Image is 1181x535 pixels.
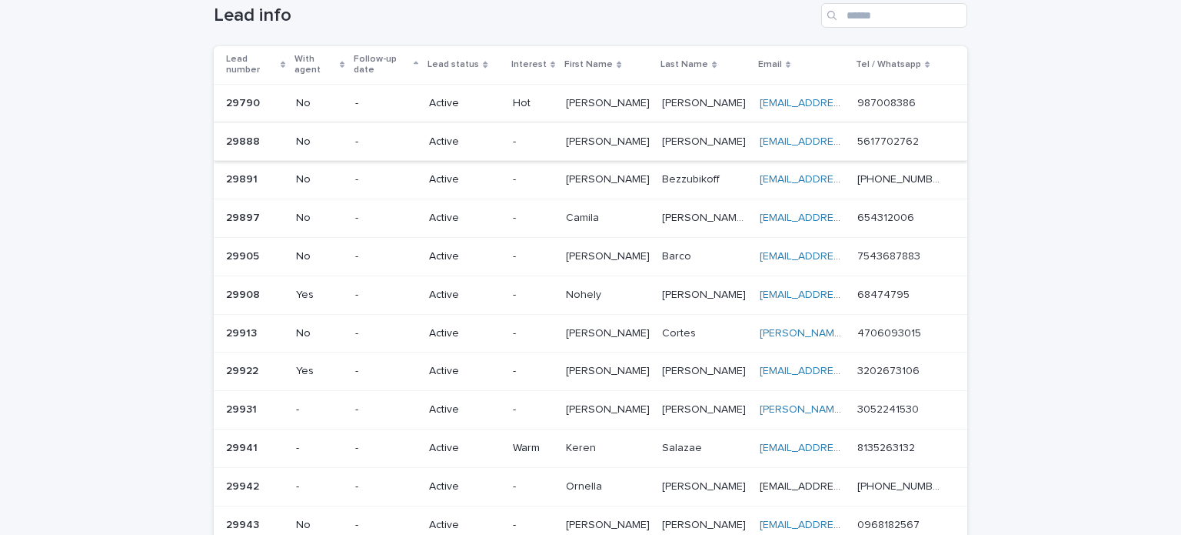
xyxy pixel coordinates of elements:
p: 0968182567 [857,516,923,532]
p: Email [758,56,782,73]
tr: 2990529905 No-Active-[PERSON_NAME][PERSON_NAME] BarcoBarco [EMAIL_ADDRESS][DOMAIN_NAME] 754368788... [214,237,967,276]
p: Barco [662,247,694,263]
p: Hot [513,97,554,110]
p: Active [429,97,501,110]
p: With agent [294,51,336,79]
p: [PERSON_NAME] [662,132,749,149]
p: Keren [566,439,599,455]
p: 29922 [226,362,261,378]
a: [EMAIL_ADDRESS][DOMAIN_NAME] [760,289,933,300]
p: Yes [296,365,344,378]
a: [EMAIL_ADDRESS][DOMAIN_NAME] [760,212,933,223]
p: First Name [564,56,613,73]
p: - [355,442,417,455]
p: - [355,212,417,225]
p: Camila [566,209,602,225]
p: Active [429,480,501,493]
tr: 2988829888 No-Active-[PERSON_NAME][PERSON_NAME] [PERSON_NAME][PERSON_NAME] [EMAIL_ADDRESS][DOMAIN... [214,122,967,161]
p: Sarmiento Piaggio [662,94,749,110]
p: ornellagi85@hotmail.con [760,477,848,493]
p: 29905 [226,247,262,263]
p: - [355,135,417,149]
a: [EMAIL_ADDRESS][DOMAIN_NAME] [760,251,933,262]
p: [PERSON_NAME] [566,132,653,149]
p: No [296,519,344,532]
p: 29790 [226,94,263,110]
tr: 2991329913 No-Active-[PERSON_NAME][PERSON_NAME] CortesCortes [PERSON_NAME][EMAIL_ADDRESS][DOMAIN_... [214,314,967,353]
p: Active [429,250,501,263]
p: - [513,135,554,149]
p: [PERSON_NAME] [662,477,749,493]
p: Cortes [662,324,699,340]
p: No [296,250,344,263]
tr: 2994129941 --ActiveWarmKerenKeren SalazaeSalazae [EMAIL_ADDRESS][DOMAIN_NAME] 81352631328135263132 [214,429,967,467]
p: No [296,212,344,225]
p: - [513,519,554,532]
p: Active [429,327,501,340]
a: [PERSON_NAME][EMAIL_ADDRESS][DOMAIN_NAME] [760,404,1017,415]
p: - [355,289,417,302]
p: No [296,135,344,149]
p: 3052241530 [857,400,922,416]
tr: 2990829908 Yes-Active-NohelyNohely [PERSON_NAME][PERSON_NAME] [EMAIL_ADDRESS][DOMAIN_NAME] 684747... [214,276,967,314]
a: [PERSON_NAME][EMAIL_ADDRESS][DOMAIN_NAME] [760,328,1017,339]
p: Active [429,403,501,416]
p: 29913 [226,324,260,340]
p: [PHONE_NUMBER] [857,170,946,186]
p: Last Name [660,56,708,73]
p: - [355,403,417,416]
p: Ornella [566,477,605,493]
p: 3202673106 [857,362,923,378]
p: - [355,173,417,186]
tr: 2993129931 --Active-[PERSON_NAME][PERSON_NAME] [PERSON_NAME][PERSON_NAME] [PERSON_NAME][EMAIL_ADD... [214,391,967,430]
p: Active [429,135,501,149]
tr: 2994229942 --Active-OrnellaOrnella [PERSON_NAME][PERSON_NAME] [EMAIL_ADDRESS][EMAIL_ADDRESS] [PHO... [214,467,967,506]
p: - [513,365,554,378]
a: [EMAIL_ADDRESS][DOMAIN_NAME] [760,136,933,147]
p: 987008386 [857,94,919,110]
p: [PERSON_NAME] [566,170,653,186]
p: [PERSON_NAME] [566,362,653,378]
p: 29891 [226,170,261,186]
p: 7543687883 [857,247,923,263]
p: Lead number [226,51,277,79]
p: +54 9 11 6900-5291 [857,477,946,493]
p: - [355,480,417,493]
p: No [296,97,344,110]
p: - [355,365,417,378]
p: - [296,403,344,416]
p: [PERSON_NAME] [566,400,653,416]
a: [EMAIL_ADDRESS][DOMAIN_NAME] [760,174,933,185]
p: 29908 [226,286,263,302]
p: [PERSON_NAME] [566,94,653,110]
p: Follow-up date [354,51,410,79]
p: 29941 [226,439,261,455]
p: Tel / Whatsapp [856,56,921,73]
a: [EMAIL_ADDRESS][DOMAIN_NAME] [760,366,933,376]
p: Nohely [566,286,604,302]
input: Search [821,3,967,28]
p: 29942 [226,477,262,493]
p: - [513,327,554,340]
p: 29943 [226,516,262,532]
tr: 2992229922 Yes-Active-[PERSON_NAME][PERSON_NAME] [PERSON_NAME][PERSON_NAME] [EMAIL_ADDRESS][DOMAI... [214,353,967,391]
p: [PERSON_NAME] [662,400,749,416]
p: Salazae [662,439,705,455]
p: - [513,173,554,186]
p: Active [429,212,501,225]
p: - [513,289,554,302]
h1: Lead info [214,5,815,27]
a: [EMAIL_ADDRESS][DOMAIN_NAME] [760,520,933,530]
p: No [296,173,344,186]
p: - [296,442,344,455]
p: - [513,212,554,225]
p: 29897 [226,209,263,225]
p: - [513,250,554,263]
p: 654312006 [857,209,917,225]
p: - [355,250,417,263]
p: Lead status [427,56,479,73]
p: Bezzubikoff [662,170,723,186]
p: - [355,327,417,340]
p: 4706093015 [857,324,924,340]
p: [PERSON_NAME] [566,516,653,532]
